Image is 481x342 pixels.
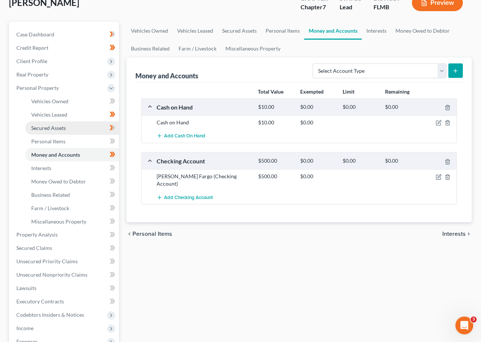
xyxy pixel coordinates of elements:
a: Secured Assets [25,121,119,135]
a: Secured Assets [218,22,261,40]
span: Real Property [16,71,48,78]
span: Personal Property [16,85,59,91]
a: Case Dashboard [10,28,119,41]
div: $0.00 [297,119,339,126]
div: $500.00 [254,157,297,165]
span: Money and Accounts [31,152,80,158]
div: $0.00 [297,104,339,111]
strong: Total Value [258,88,284,95]
iframe: Intercom live chat [456,317,474,335]
span: Business Related [31,192,70,198]
a: Vehicles Owned [25,95,119,108]
span: Personal Items [31,138,65,144]
a: Vehicles Leased [25,108,119,121]
a: Business Related [25,188,119,202]
span: Interests [443,231,466,237]
a: Money and Accounts [304,22,362,40]
strong: Remaining [385,88,410,95]
span: Add Checking Account [164,195,213,201]
span: Farm / Livestock [31,205,69,211]
div: Chapter [301,3,328,12]
div: $0.00 [297,173,339,180]
button: chevron_left Personal Items [126,231,172,237]
span: Unsecured Nonpriority Claims [16,272,87,278]
a: Executory Contracts [10,295,119,309]
div: $0.00 [381,157,424,165]
div: Lead [340,3,362,12]
div: $10.00 [254,119,297,126]
span: Codebtors Insiders & Notices [16,312,84,318]
a: Miscellaneous Property [25,215,119,228]
div: $0.00 [297,157,339,165]
a: Vehicles Owned [126,22,173,40]
a: Farm / Livestock [25,202,119,215]
strong: Limit [343,88,355,95]
div: Cash on Hand [153,103,254,111]
div: $0.00 [381,104,424,111]
span: 7 [323,3,326,10]
a: Unsecured Priority Claims [10,255,119,268]
a: Personal Items [261,22,304,40]
a: Money and Accounts [25,148,119,162]
span: Client Profile [16,58,47,64]
span: Interests [31,165,51,171]
span: Unsecured Priority Claims [16,258,78,265]
span: Executory Contracts [16,299,64,305]
div: [PERSON_NAME] Fargo (Checking Account) [153,173,254,188]
span: Secured Claims [16,245,52,251]
a: Credit Report [10,41,119,55]
span: Vehicles Leased [31,111,67,118]
a: Interests [362,22,391,40]
a: Interests [25,162,119,175]
span: Credit Report [16,45,48,51]
i: chevron_right [466,231,472,237]
span: Personal Items [132,231,172,237]
div: $0.00 [339,104,382,111]
a: Secured Claims [10,242,119,255]
span: Add Cash on Hand [164,133,205,139]
span: Vehicles Owned [31,98,68,104]
a: Property Analysis [10,228,119,242]
span: Case Dashboard [16,31,54,38]
div: $0.00 [339,157,382,165]
span: Secured Assets [31,125,66,131]
span: Miscellaneous Property [31,218,86,225]
a: Money Owed to Debtor [25,175,119,188]
div: Checking Account [153,157,254,165]
a: Miscellaneous Property [221,40,285,58]
a: Vehicles Leased [173,22,218,40]
a: Lawsuits [10,282,119,295]
a: Farm / Livestock [174,40,221,58]
a: Unsecured Nonpriority Claims [10,268,119,282]
span: Lawsuits [16,285,36,291]
span: Property Analysis [16,232,58,238]
div: Money and Accounts [135,71,198,80]
div: Cash on Hand [153,119,254,126]
a: Money Owed to Debtor [391,22,455,40]
div: FLMB [373,3,400,12]
span: Income [16,325,33,332]
span: Money Owed to Debtor [31,178,86,185]
span: 3 [471,317,477,323]
strong: Exempted [301,88,324,95]
button: Interests chevron_right [443,231,472,237]
div: $500.00 [254,173,297,180]
button: Add Checking Account [157,190,213,204]
a: Personal Items [25,135,119,148]
div: $10.00 [254,104,297,111]
button: Add Cash on Hand [157,129,205,143]
a: Business Related [126,40,174,58]
i: chevron_left [126,231,132,237]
